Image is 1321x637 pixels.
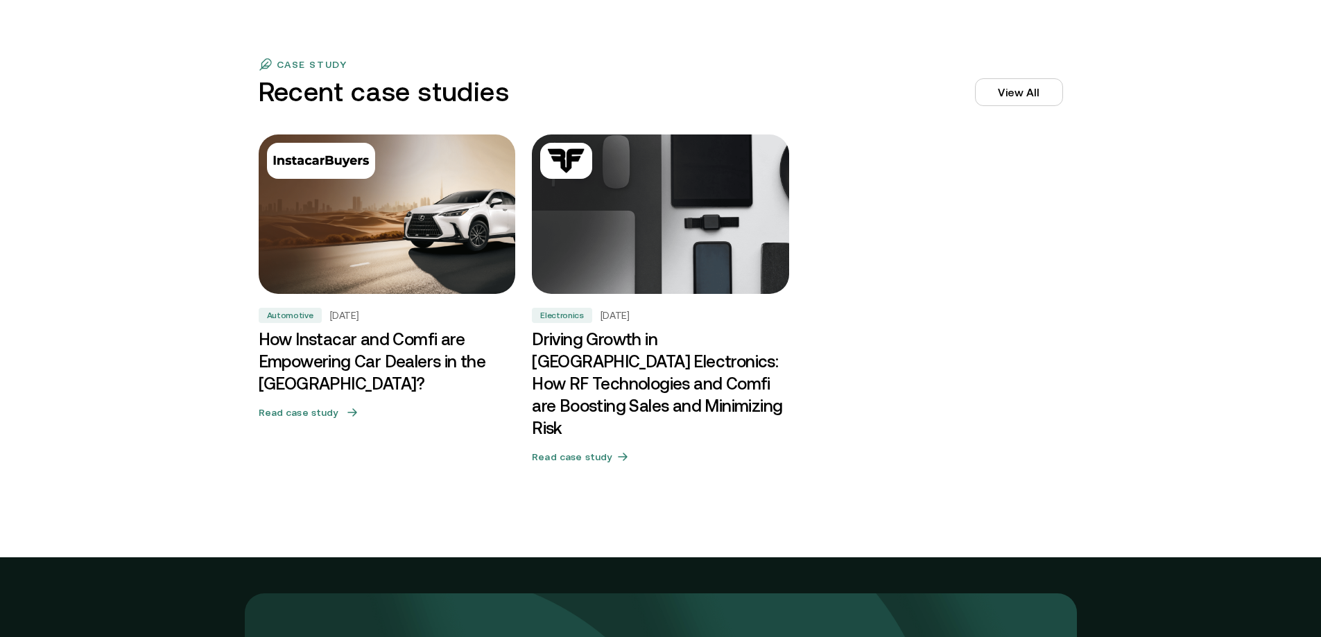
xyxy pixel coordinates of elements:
p: case study [277,59,347,70]
button: Read case study [532,445,789,469]
h3: Driving Growth in [GEOGRAPHIC_DATA] Electronics: How RF Technologies and Comfi are Boosting Sales... [532,329,789,439]
img: Driving Growth in UAE Electronics: How RF Technologies and Comfi are Boosting Sales and Minimizin... [532,134,789,294]
h5: [DATE] [330,310,359,322]
h5: [DATE] [601,310,630,322]
h3: How Instacar and Comfi are Empowering Car Dealers in the [GEOGRAPHIC_DATA]? [259,329,516,395]
img: Electronics [546,148,587,173]
img: Automotive [273,148,370,173]
div: Electronics [532,308,592,323]
div: Automotive [259,308,322,323]
a: ElectronicsDriving Growth in UAE Electronics: How RF Technologies and Comfi are Boosting Sales an... [532,134,789,474]
button: Read case study [259,401,516,424]
a: View All [975,78,1062,106]
h5: Read case study [259,405,338,419]
img: How Instacar and Comfi are Empowering Car Dealers in the UAE? [252,131,521,299]
img: flag [259,58,273,71]
h5: Read case study [532,450,612,464]
a: AutomotiveHow Instacar and Comfi are Empowering Car Dealers in the UAE?Automotive[DATE]How Instac... [259,134,516,474]
h3: Recent case studies [259,77,510,107]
